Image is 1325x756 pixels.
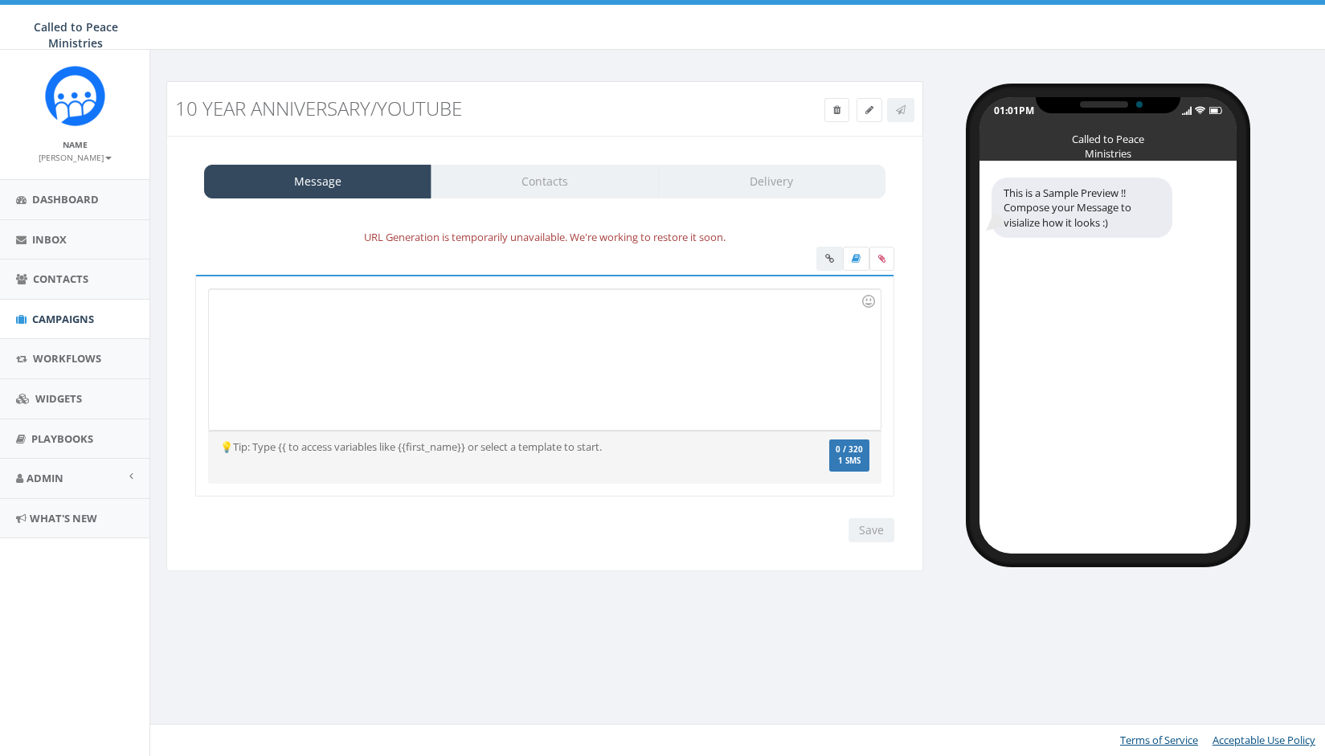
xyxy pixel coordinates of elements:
span: Admin [27,471,63,485]
span: Workflows [33,351,101,366]
span: 0 / 320 [836,444,863,455]
div: 01:01PM [994,104,1034,117]
span: What's New [30,511,97,525]
span: 1 SMS [836,457,863,465]
span: Playbooks [31,431,93,446]
span: Widgets [35,391,82,406]
a: [PERSON_NAME] [39,149,112,164]
img: Rally_Corp_Icon.png [45,66,105,126]
span: Delete Campaign [833,103,840,116]
small: [PERSON_NAME] [39,152,112,163]
div: This is a Sample Preview !! Compose your Message to visialize how it looks :) [992,178,1172,239]
span: Campaigns [32,312,94,326]
span: Contacts [33,272,88,286]
span: Edit Campaign [865,103,873,116]
div: Use the TAB key to insert emoji faster [859,292,878,311]
span: Called to Peace Ministries [34,19,118,51]
a: Terms of Service [1120,733,1198,747]
label: Insert Template Text [843,247,869,271]
small: Name [63,139,88,150]
div: 💡Tip: Type {{ to access variables like {{first_name}} or select a template to start. [208,439,769,455]
div: Called to Peace Ministries [1068,132,1148,140]
span: Attach your media [869,247,894,271]
a: Message [204,165,431,198]
h3: 10 Year Anniversary/YouTube [175,98,724,119]
div: URL Generation is temporarily unavailable. We're working to restore it soon. [183,228,906,247]
a: Acceptable Use Policy [1213,733,1315,747]
span: Dashboard [32,192,99,206]
span: Inbox [32,232,67,247]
